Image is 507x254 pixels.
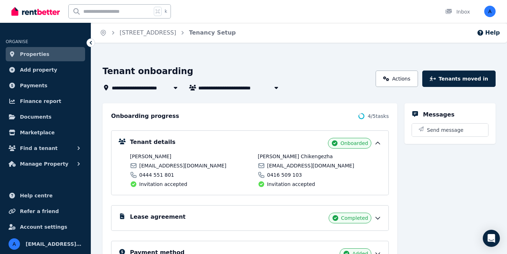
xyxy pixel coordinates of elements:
span: Refer a friend [20,207,59,216]
button: Manage Property [6,157,85,171]
a: Actions [376,71,418,87]
h5: Lease agreement [130,213,185,221]
img: RentBetter [11,6,60,17]
span: [EMAIL_ADDRESS][DOMAIN_NAME] [267,162,354,169]
button: Tenants moved in [422,71,496,87]
nav: Breadcrumb [91,23,244,43]
span: Documents [20,113,52,121]
span: [EMAIL_ADDRESS][DOMAIN_NAME] [139,162,226,169]
span: Tenancy Setup [189,28,236,37]
h5: Tenant details [130,138,176,146]
span: Manage Property [20,160,68,168]
div: Inbox [445,8,470,15]
span: 4 / 5 tasks [368,113,389,120]
span: Find a tenant [20,144,58,152]
a: [STREET_ADDRESS] [120,29,176,36]
span: [PERSON_NAME] Chikengezha [258,153,381,160]
h2: Onboarding progress [111,112,179,120]
button: Help [477,28,500,37]
h1: Tenant onboarding [103,66,193,77]
a: Payments [6,78,85,93]
span: 0444 551 801 [139,171,174,178]
span: [EMAIL_ADDRESS][DOMAIN_NAME] [26,240,82,248]
span: ORGANISE [6,39,28,44]
span: 0416 509 103 [267,171,302,178]
span: Invitation accepted [139,181,187,188]
a: Finance report [6,94,85,108]
span: Help centre [20,191,53,200]
span: Marketplace [20,128,54,137]
a: Properties [6,47,85,61]
h5: Messages [423,110,454,119]
img: amanpuneetgrewal@gmail.com [484,6,496,17]
span: Payments [20,81,47,90]
a: Documents [6,110,85,124]
button: Send message [412,124,488,136]
a: Refer a friend [6,204,85,218]
span: Send message [427,126,464,134]
img: amanpuneetgrewal@gmail.com [9,238,20,250]
button: Find a tenant [6,141,85,155]
span: Invitation accepted [267,181,315,188]
a: Marketplace [6,125,85,140]
span: [PERSON_NAME] [130,153,254,160]
span: Add property [20,66,57,74]
span: Properties [20,50,49,58]
a: Account settings [6,220,85,234]
span: Completed [341,214,368,222]
a: Add property [6,63,85,77]
span: Finance report [20,97,61,105]
span: Onboarded [340,140,368,147]
span: k [164,9,167,14]
div: Open Intercom Messenger [483,230,500,247]
span: Account settings [20,223,67,231]
a: Help centre [6,188,85,203]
